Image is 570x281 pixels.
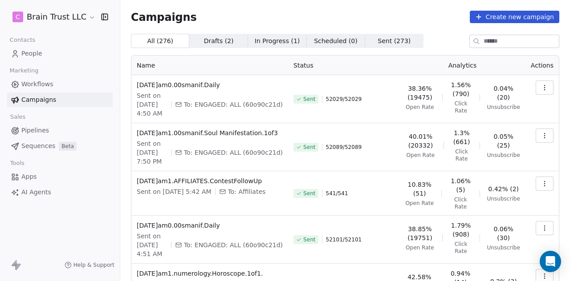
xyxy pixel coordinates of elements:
span: To: ENGAGED: ALL (60o90c21d) [184,148,283,157]
span: Beta [59,142,77,151]
span: 52101 / 52101 [326,236,362,243]
a: People [7,46,113,61]
th: Name [131,56,288,75]
span: People [21,49,42,58]
span: To: ENGAGED: ALL (60o90c21d) [184,100,283,109]
span: Sequences [21,141,55,151]
span: In Progress ( 1 ) [255,36,300,46]
span: Unsubscribe [487,152,520,159]
span: 0.42% (2) [488,185,519,193]
th: Analytics [399,56,525,75]
span: Click Rate [449,196,472,210]
span: Sent on [DATE] 7:50 PM [137,139,167,166]
button: Create new campaign [470,11,559,23]
a: AI Agents [7,185,113,200]
span: 0.04% (20) [487,84,520,102]
span: Unsubscribe [487,244,520,251]
span: 40.01% (20332) [405,132,436,150]
span: C [16,12,20,21]
span: 1.3% (661) [451,128,472,146]
span: [DATE]am0.00smanif.Daily [137,221,283,230]
span: Sent ( 273 ) [378,36,411,46]
span: 0.05% (25) [487,132,520,150]
span: 1.06% (5) [449,177,472,194]
span: Sent [303,144,315,151]
a: Campaigns [7,92,113,107]
span: 10.83% (51) [405,180,434,198]
span: Open Rate [407,152,435,159]
span: Brain Trust LLC [27,11,86,23]
span: 541 / 541 [326,190,348,197]
span: Sent [303,96,315,103]
span: Sent [303,190,315,197]
span: Sent on [DATE] 4:51 AM [137,232,167,258]
span: Drafts ( 2 ) [204,36,234,46]
span: 52089 / 52089 [326,144,362,151]
span: AI Agents [21,188,51,197]
span: Scheduled ( 0 ) [314,36,358,46]
a: Help & Support [65,261,114,269]
span: Open Rate [406,244,434,251]
span: [DATE]am1.00smanif.Soul Manifestation.1of3 [137,128,283,137]
span: To: ENGAGED: ALL (60o90c21d) [184,241,283,249]
span: Campaigns [21,95,56,104]
span: Click Rate [451,148,472,162]
span: Help & Support [73,261,114,269]
span: [DATE]am0.00smanif.Daily [137,80,283,89]
span: Campaigns [131,11,197,23]
th: Status [288,56,399,75]
span: Sent on [DATE] 5:42 AM [137,187,212,196]
span: 0.06% (30) [487,225,520,242]
th: Actions [525,56,559,75]
span: Sales [6,110,29,124]
span: Contacts [6,33,39,47]
span: 1.79% (908) [449,221,472,239]
a: SequencesBeta [7,139,113,153]
span: 1.56% (790) [449,80,472,98]
span: Workflows [21,80,53,89]
button: CBrain Trust LLC [11,9,95,24]
span: Unsubscribe [487,195,520,202]
span: [DATE]am1.numerology.Horoscope.1of1. [137,269,283,278]
a: Workflows [7,77,113,92]
span: 38.36% (19475) [405,84,435,102]
span: Open Rate [405,200,434,207]
div: Open Intercom Messenger [540,251,561,272]
span: [DATE]am1.AFFILIATES.ContestFollowUp [137,177,283,185]
span: Pipelines [21,126,49,135]
span: Unsubscribe [487,104,520,111]
a: Apps [7,169,113,184]
span: Sent on [DATE] 4:50 AM [137,91,167,118]
span: 52029 / 52029 [326,96,362,103]
span: Apps [21,172,37,181]
span: 38.85% (19751) [405,225,435,242]
a: Pipelines [7,123,113,138]
span: To: Affiliates [228,187,266,196]
span: Tools [6,157,28,170]
span: Sent [303,236,315,243]
span: Click Rate [449,100,472,114]
span: Open Rate [406,104,434,111]
span: Click Rate [449,241,472,255]
span: Marketing [6,64,42,77]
